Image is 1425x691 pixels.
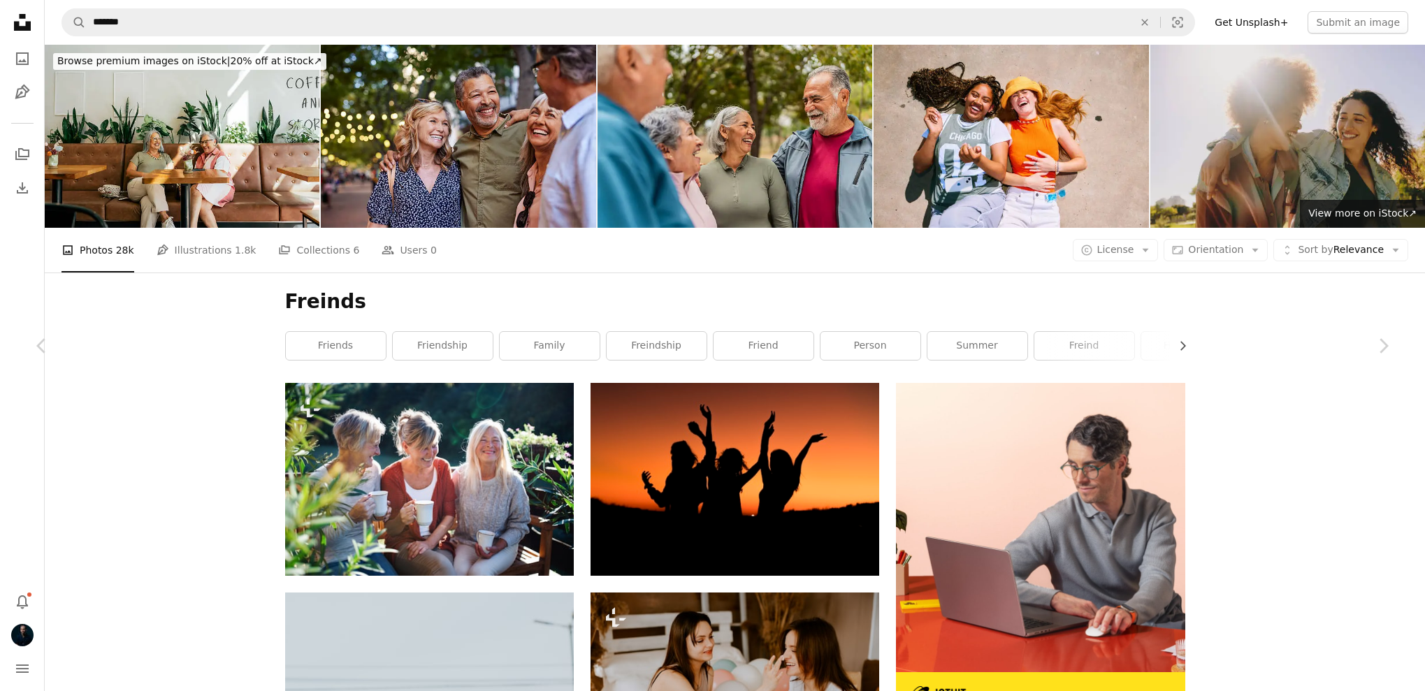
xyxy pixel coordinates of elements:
button: License [1073,239,1159,261]
button: Sort byRelevance [1273,239,1408,261]
button: Orientation [1164,239,1268,261]
a: View more on iStock↗ [1300,200,1425,228]
a: Download History [8,174,36,202]
img: Avatar of user Elisha Brodsky [11,624,34,646]
a: person [820,332,920,360]
a: friend [714,332,813,360]
h1: Freinds [285,289,1185,314]
a: Collections 6 [278,228,359,272]
a: Get Unsplash+ [1206,11,1296,34]
img: Best friends enjoying a summer day together outdoors [1150,45,1425,228]
a: Photos [8,45,36,73]
a: having fun [1141,332,1241,360]
a: Next [1341,279,1425,413]
img: High angle view of two young women lying down on their backs on concrete, laughing [874,45,1148,228]
span: 0 [431,242,437,258]
span: 6 [353,242,359,258]
a: Group of senior women friends with coffee sitting outdoors on terrace, resting. [285,472,574,485]
img: silhouette of three woman with hands on the air while dancing during sunset [591,383,879,575]
a: freindship [607,332,707,360]
span: View more on iStock ↗ [1308,208,1417,219]
span: 20% off at iStock ↗ [57,55,322,66]
a: Illustrations [8,78,36,106]
span: License [1097,244,1134,255]
a: freind [1034,332,1134,360]
button: Clear [1129,9,1160,36]
span: Orientation [1188,244,1243,255]
a: summer [927,332,1027,360]
span: Relevance [1298,243,1384,257]
a: Browse premium images on iStock|20% off at iStock↗ [45,45,335,78]
img: Senior friends talking on public park [598,45,872,228]
a: family [500,332,600,360]
button: Notifications [8,588,36,616]
img: file-1722962848292-892f2e7827caimage [896,383,1185,671]
a: Collections [8,140,36,168]
img: Mature women and men laughing together [321,45,595,228]
a: silhouette of three woman with hands on the air while dancing during sunset [591,472,879,485]
a: Illustrations 1.8k [157,228,256,272]
a: Users 0 [382,228,437,272]
button: Menu [8,655,36,683]
button: Search Unsplash [62,9,86,36]
button: Profile [8,621,36,649]
a: friends [286,332,386,360]
img: Group of senior women friends with coffee sitting outdoors on terrace, resting. [285,383,574,575]
span: 1.8k [235,242,256,258]
button: Visual search [1161,9,1194,36]
button: Submit an image [1308,11,1408,34]
span: Browse premium images on iStock | [57,55,230,66]
img: Two female friends chatting while drinking coffee in a cafe [45,45,319,228]
form: Find visuals sitewide [62,8,1195,36]
span: Sort by [1298,244,1333,255]
button: scroll list to the right [1170,332,1185,360]
a: friendship [393,332,493,360]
